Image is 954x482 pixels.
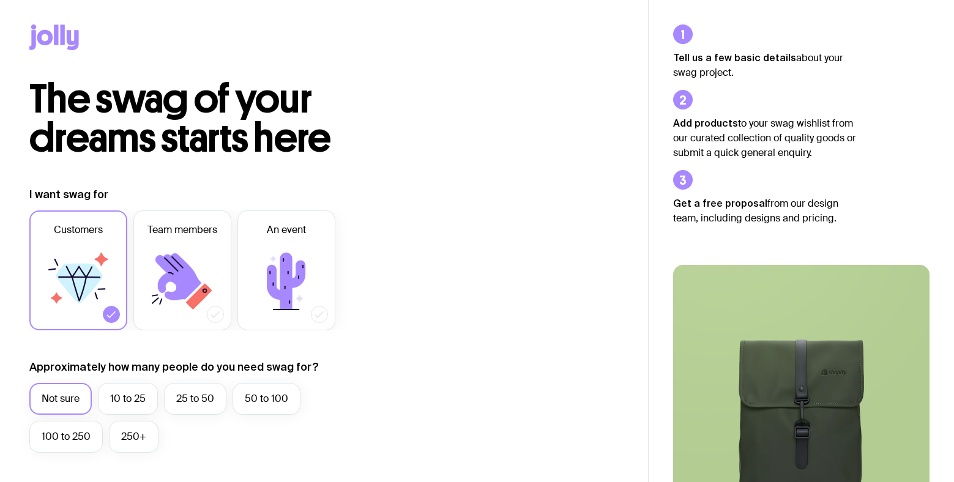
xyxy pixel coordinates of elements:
[29,421,103,453] label: 100 to 250
[673,117,738,128] strong: Add products
[29,187,108,202] label: I want swag for
[673,116,857,160] p: to your swag wishlist from our curated collection of quality goods or submit a quick general enqu...
[673,196,857,226] p: from our design team, including designs and pricing.
[29,383,92,415] label: Not sure
[673,198,767,209] strong: Get a free proposal
[233,383,300,415] label: 50 to 100
[29,360,319,374] label: Approximately how many people do you need swag for?
[109,421,158,453] label: 250+
[673,52,796,63] strong: Tell us a few basic details
[164,383,226,415] label: 25 to 50
[54,223,103,237] span: Customers
[98,383,158,415] label: 10 to 25
[673,50,857,80] p: about your swag project.
[267,223,306,237] span: An event
[147,223,217,237] span: Team members
[29,75,331,162] span: The swag of your dreams starts here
